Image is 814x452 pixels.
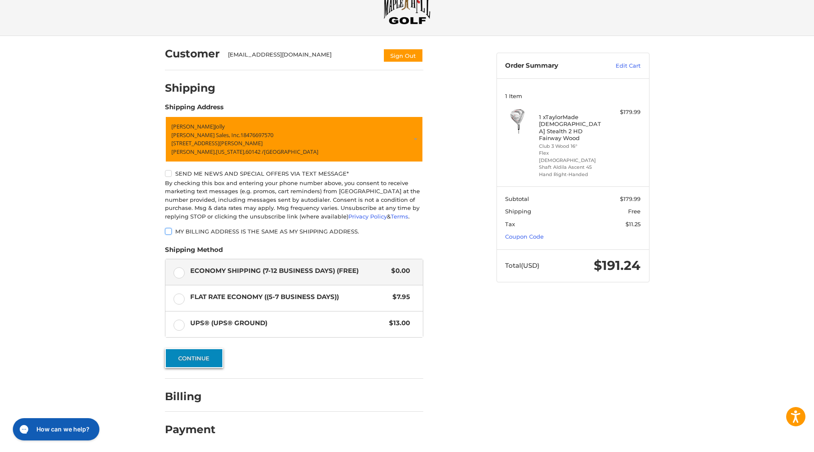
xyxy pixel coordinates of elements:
h2: Shipping [165,81,215,95]
li: Hand Right-Handed [539,171,605,178]
div: [EMAIL_ADDRESS][DOMAIN_NAME] [228,51,374,63]
span: Tax [505,221,515,227]
h3: Order Summary [505,62,597,70]
span: $179.99 [620,195,640,202]
span: $13.00 [385,318,410,328]
legend: Shipping Method [165,245,223,259]
span: Flat Rate Economy ((5-7 Business Days)) [190,292,389,302]
span: [PERSON_NAME], [171,148,216,156]
span: $0.00 [387,266,410,276]
span: [STREET_ADDRESS][PERSON_NAME] [171,139,263,147]
a: Privacy Policy [348,213,387,220]
div: By checking this box and entering your phone number above, you consent to receive marketing text ... [165,179,423,221]
button: Sign Out [383,48,423,63]
a: Enter or select a different address [165,116,423,162]
h2: Billing [165,390,215,403]
h3: 1 Item [505,93,640,99]
iframe: Gorgias live chat messenger [9,415,102,443]
a: Coupon Code [505,233,544,240]
span: Economy Shipping (7-12 Business Days) (Free) [190,266,387,276]
label: Send me news and special offers via text message* [165,170,423,177]
label: My billing address is the same as my shipping address. [165,228,423,235]
span: Jolly [215,123,225,130]
span: Shipping [505,208,531,215]
a: Edit Cart [597,62,640,70]
span: Total (USD) [505,261,539,269]
h4: 1 x TaylorMade [DEMOGRAPHIC_DATA] Stealth 2 HD Fairway Wood [539,114,605,141]
h2: Payment [165,423,215,436]
span: UPS® (UPS® Ground) [190,318,385,328]
span: 18476697570 [240,131,273,139]
legend: Shipping Address [165,102,224,116]
a: Terms [391,213,408,220]
span: $7.95 [389,292,410,302]
span: [US_STATE], [216,148,245,156]
span: Free [628,208,640,215]
li: Club 3 Wood 16° [539,143,605,150]
li: Shaft Aldila Ascent 45 [539,164,605,171]
li: Flex [DEMOGRAPHIC_DATA] [539,150,605,164]
h2: Customer [165,47,220,60]
span: Subtotal [505,195,529,202]
button: Continue [165,348,223,368]
span: $11.25 [625,221,640,227]
span: [PERSON_NAME] Sales, Inc. [171,131,240,139]
span: [GEOGRAPHIC_DATA] [264,148,318,156]
div: $179.99 [607,108,640,117]
span: 60142 / [245,148,264,156]
span: [PERSON_NAME] [171,123,215,130]
span: $191.24 [594,257,640,273]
